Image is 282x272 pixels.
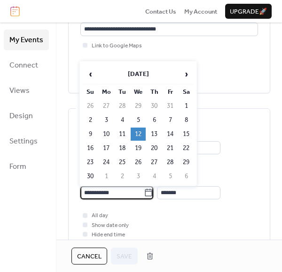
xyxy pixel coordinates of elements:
td: 2 [115,170,130,183]
td: 26 [131,156,146,169]
td: 29 [131,99,146,113]
a: Design [4,106,49,126]
span: Views [9,83,30,98]
span: Show date only [92,221,129,230]
td: 26 [83,99,98,113]
td: 12 [131,128,146,141]
button: Cancel [71,248,107,264]
td: 4 [115,113,130,127]
td: 6 [179,170,194,183]
button: Upgrade🚀 [225,4,272,19]
td: 1 [179,99,194,113]
td: 21 [163,142,178,155]
td: 19 [131,142,146,155]
td: 28 [115,99,130,113]
td: 27 [99,99,114,113]
td: 8 [179,113,194,127]
th: Th [147,85,162,98]
span: Form [9,159,26,174]
a: My Account [184,7,217,16]
span: Settings [9,134,38,149]
span: Link to Google Maps [92,41,142,51]
span: › [179,65,193,83]
td: 14 [163,128,178,141]
td: 5 [163,170,178,183]
th: [DATE] [99,64,178,84]
td: 22 [179,142,194,155]
a: Settings [4,131,49,151]
th: Fr [163,85,178,98]
span: Hide end time [92,230,125,240]
th: Tu [115,85,130,98]
td: 3 [131,170,146,183]
td: 1 [99,170,114,183]
span: Connect [9,58,38,73]
a: Contact Us [145,7,176,16]
td: 29 [179,156,194,169]
td: 13 [147,128,162,141]
td: 18 [115,142,130,155]
td: 24 [99,156,114,169]
td: 3 [99,113,114,127]
th: Su [83,85,98,98]
span: Upgrade 🚀 [230,7,267,16]
td: 20 [147,142,162,155]
td: 25 [115,156,130,169]
span: Cancel [77,252,102,261]
td: 2 [83,113,98,127]
td: 6 [147,113,162,127]
span: ‹ [83,65,97,83]
span: My Events [9,33,43,48]
td: 31 [163,99,178,113]
td: 17 [99,142,114,155]
td: 15 [179,128,194,141]
td: 4 [147,170,162,183]
td: 10 [99,128,114,141]
td: 11 [115,128,130,141]
th: Sa [179,85,194,98]
td: 23 [83,156,98,169]
a: Views [4,80,49,101]
td: 30 [83,170,98,183]
td: 9 [83,128,98,141]
th: We [131,85,146,98]
td: 28 [163,156,178,169]
td: 5 [131,113,146,127]
td: 30 [147,99,162,113]
a: Form [4,156,49,177]
td: 27 [147,156,162,169]
td: 16 [83,142,98,155]
a: My Events [4,30,49,50]
td: 7 [163,113,178,127]
th: Mo [99,85,114,98]
span: All day [92,211,108,220]
span: Design [9,109,33,124]
img: logo [10,6,20,16]
a: Connect [4,55,49,76]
